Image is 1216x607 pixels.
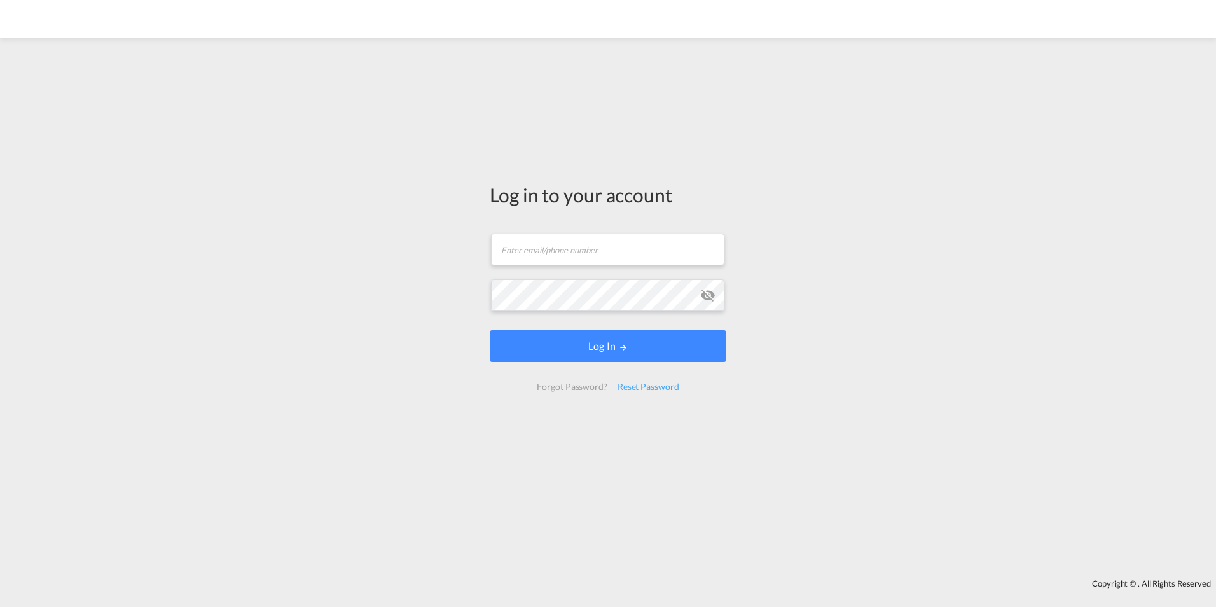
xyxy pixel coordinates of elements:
[490,330,726,362] button: LOGIN
[700,288,715,303] md-icon: icon-eye-off
[532,375,612,398] div: Forgot Password?
[490,181,726,208] div: Log in to your account
[491,234,724,265] input: Enter email/phone number
[612,375,684,398] div: Reset Password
